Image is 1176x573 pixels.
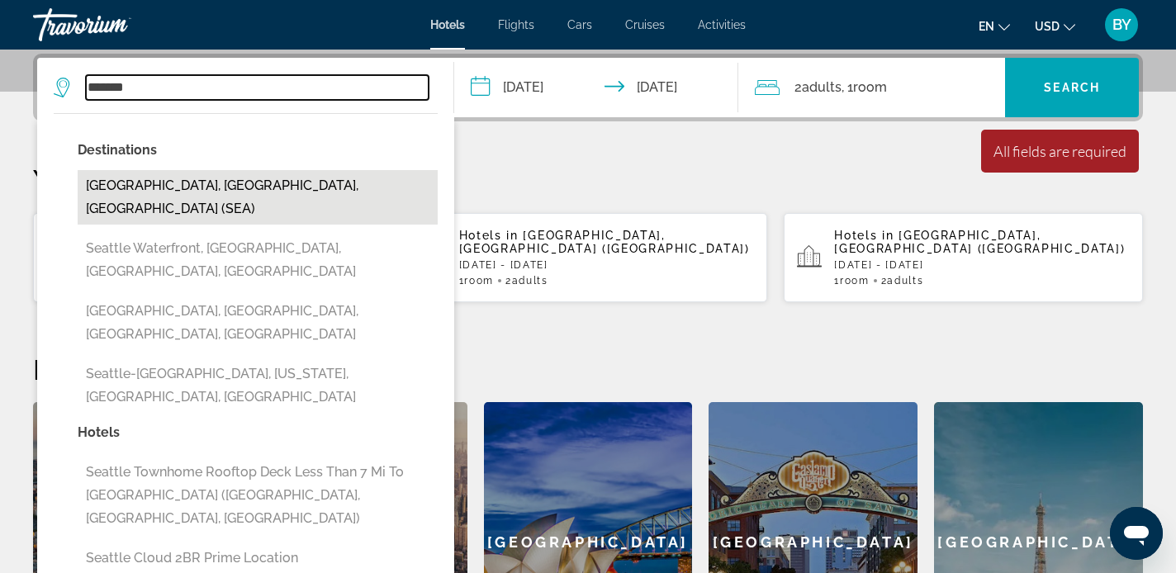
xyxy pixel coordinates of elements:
button: Seattle Townhome Rooftop Deck Less Than 7 Mi to [GEOGRAPHIC_DATA] ([GEOGRAPHIC_DATA], [GEOGRAPHIC... [78,457,438,534]
span: 1 [459,275,494,286]
button: Check-in date: Sep 18, 2025 Check-out date: Sep 20, 2025 [454,58,738,117]
span: USD [1035,20,1060,33]
p: Your Recent Searches [33,163,1143,196]
button: Change currency [1035,14,1075,38]
div: Search widget [37,58,1139,117]
button: Travelers: 2 adults, 0 children [738,58,1006,117]
p: [DATE] - [DATE] [459,259,755,271]
button: User Menu [1100,7,1143,42]
span: Hotels in [834,229,894,242]
span: Search [1044,81,1100,94]
button: [GEOGRAPHIC_DATA], [GEOGRAPHIC_DATA], [GEOGRAPHIC_DATA] (SEA) [78,170,438,225]
button: Hotels in [GEOGRAPHIC_DATA], [GEOGRAPHIC_DATA] ([GEOGRAPHIC_DATA])[DATE] - [DATE]1Room2Adults [784,212,1143,303]
button: Seattle-[GEOGRAPHIC_DATA], [US_STATE], [GEOGRAPHIC_DATA], [GEOGRAPHIC_DATA] [78,358,438,413]
a: Flights [498,18,534,31]
span: [GEOGRAPHIC_DATA], [GEOGRAPHIC_DATA] ([GEOGRAPHIC_DATA]) [459,229,750,255]
span: Hotels in [459,229,519,242]
a: Activities [698,18,746,31]
iframe: Button to launch messaging window [1110,507,1163,560]
span: Room [853,79,887,95]
span: Adults [887,275,923,286]
button: Seattle Waterfront, [GEOGRAPHIC_DATA], [GEOGRAPHIC_DATA], [GEOGRAPHIC_DATA] [78,233,438,287]
p: Destinations [78,139,438,162]
p: Hotels [78,421,438,444]
span: , 1 [842,76,887,99]
span: en [979,20,994,33]
span: Adults [802,79,842,95]
div: All fields are required [993,142,1126,160]
span: 1 [834,275,869,286]
button: Search [1005,58,1139,117]
span: Adults [512,275,548,286]
button: Change language [979,14,1010,38]
a: Cruises [625,18,665,31]
span: 2 [505,275,548,286]
a: Hotels [430,18,465,31]
button: Hotels in [GEOGRAPHIC_DATA], [GEOGRAPHIC_DATA] ([GEOGRAPHIC_DATA])[DATE] - [DATE]1Room2Adults [409,212,768,303]
h2: Featured Destinations [33,353,1143,386]
span: 2 [794,76,842,99]
button: Hotels in [GEOGRAPHIC_DATA], [GEOGRAPHIC_DATA], [GEOGRAPHIC_DATA] (ORL)[DATE] - [DATE]1Room2Adults [33,212,392,303]
span: BY [1112,17,1131,33]
span: [GEOGRAPHIC_DATA], [GEOGRAPHIC_DATA] ([GEOGRAPHIC_DATA]) [834,229,1125,255]
a: Travorium [33,3,198,46]
p: [DATE] - [DATE] [834,259,1130,271]
a: Cars [567,18,592,31]
span: Room [464,275,494,286]
span: 2 [881,275,924,286]
button: [GEOGRAPHIC_DATA], [GEOGRAPHIC_DATA], [GEOGRAPHIC_DATA], [GEOGRAPHIC_DATA] [78,296,438,350]
span: Room [840,275,870,286]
